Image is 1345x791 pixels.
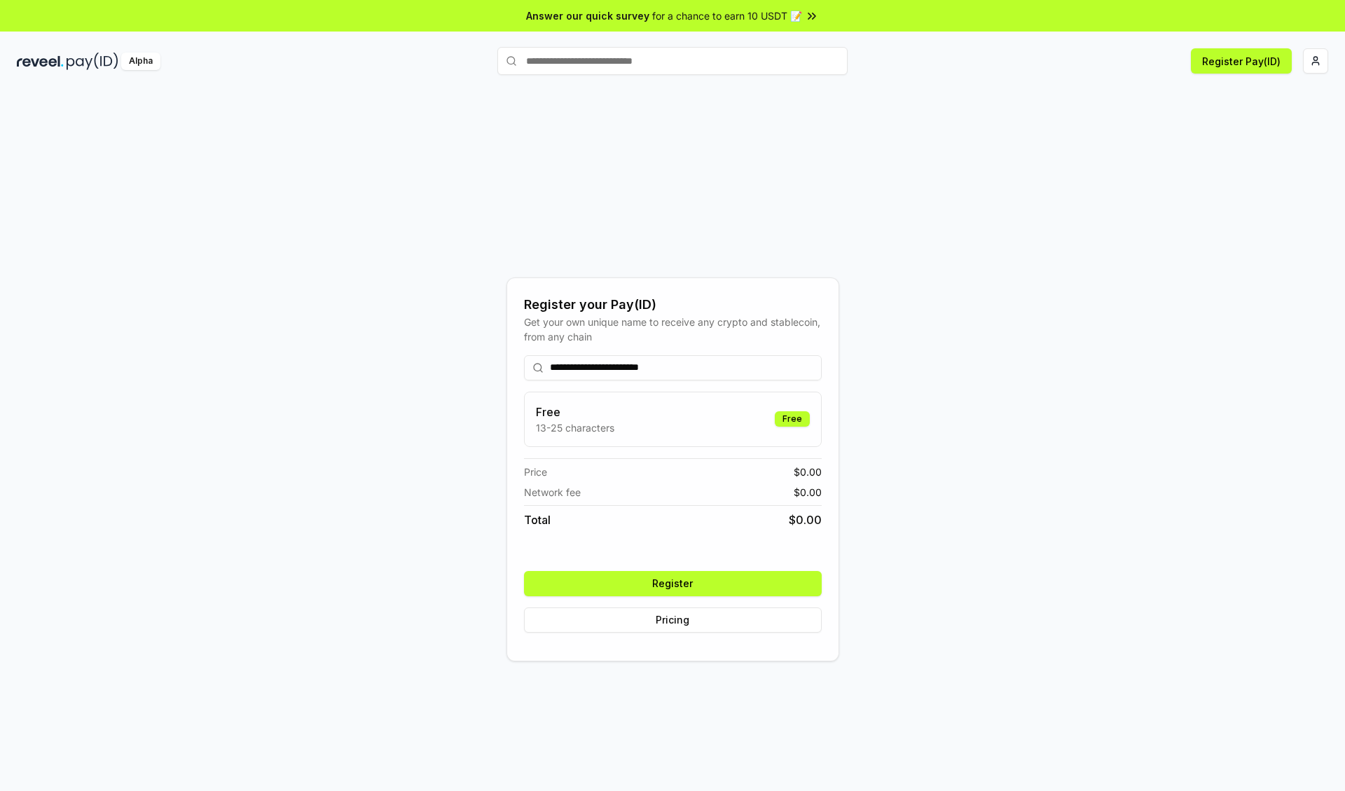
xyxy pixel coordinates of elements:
[794,465,822,479] span: $ 0.00
[121,53,160,70] div: Alpha
[536,404,614,420] h3: Free
[524,485,581,500] span: Network fee
[524,295,822,315] div: Register your Pay(ID)
[794,485,822,500] span: $ 0.00
[524,607,822,633] button: Pricing
[526,8,649,23] span: Answer our quick survey
[775,411,810,427] div: Free
[67,53,118,70] img: pay_id
[524,465,547,479] span: Price
[1191,48,1292,74] button: Register Pay(ID)
[524,511,551,528] span: Total
[524,315,822,344] div: Get your own unique name to receive any crypto and stablecoin, from any chain
[17,53,64,70] img: reveel_dark
[524,571,822,596] button: Register
[536,420,614,435] p: 13-25 characters
[652,8,802,23] span: for a chance to earn 10 USDT 📝
[789,511,822,528] span: $ 0.00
